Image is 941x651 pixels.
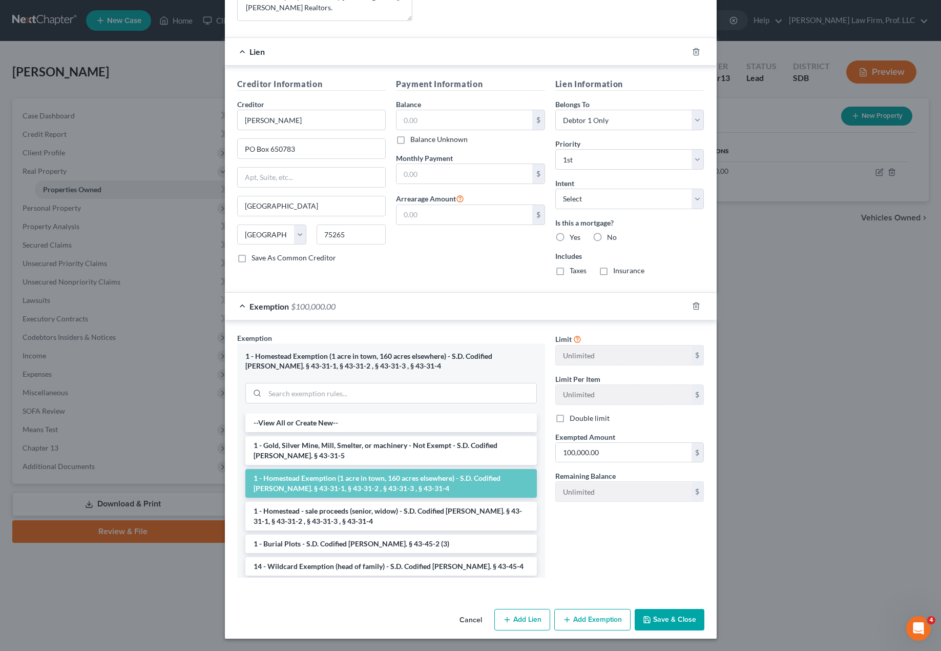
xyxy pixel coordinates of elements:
h5: Payment Information [396,78,545,91]
li: 1 - Homestead - sale proceeds (senior, widow) - S.D. Codified [PERSON_NAME]. § 43-31-1, § 43-31-2... [245,502,537,531]
div: $ [532,164,545,184]
input: Enter address... [238,139,386,158]
label: Monthly Payment [396,153,453,164]
div: 1 - Homestead Exemption (1 acre in town, 160 acres elsewhere) - S.D. Codified [PERSON_NAME]. § 43... [245,352,537,371]
li: 1 - Gold, Silver Mine, Mill, Smelter, or machinery - Not Exempt - S.D. Codified [PERSON_NAME]. § ... [245,436,537,465]
iframe: Intercom live chat [906,616,931,641]
label: Is this a mortgage? [555,217,704,228]
input: Enter zip... [317,225,386,245]
input: Search exemption rules... [265,383,536,403]
label: Arrearage Amount [396,192,464,205]
span: Exempted Amount [555,433,615,441]
label: No [607,232,617,242]
input: -- [556,385,692,404]
label: Limit Per Item [555,374,600,384]
span: Creditor [237,100,264,109]
label: Yes [570,232,580,242]
button: Cancel [451,610,490,630]
label: Remaining Balance [555,471,616,481]
input: 0.00 [396,164,532,184]
button: Add Exemption [554,609,631,630]
label: Balance [396,99,421,110]
li: 14 - Wildcard Exemption (head of family) - S.D. Codified [PERSON_NAME]. § 43-45-4 [245,557,537,576]
label: Save As Common Creditor [252,253,336,263]
div: $ [692,443,704,462]
input: -- [556,482,692,501]
input: Enter city... [238,196,386,216]
h5: Lien Information [555,78,704,91]
li: --View All or Create New-- [245,414,537,432]
button: Add Lien [494,609,550,630]
li: 1 - Burial Plots - S.D. Codified [PERSON_NAME]. § 43-45-2 (3) [245,535,537,553]
label: Includes [555,251,704,261]
li: 1 - Homestead Exemption (1 acre in town, 160 acres elsewhere) - S.D. Codified [PERSON_NAME]. § 43... [245,469,537,498]
label: Insurance [613,266,644,276]
label: Taxes [570,266,587,276]
span: $100,000.00 [291,301,336,311]
label: Balance Unknown [410,134,468,145]
span: Exemption [249,301,289,311]
input: -- [556,345,692,365]
button: Save & Close [635,609,704,630]
div: $ [692,385,704,404]
label: Double limit [570,413,610,423]
input: 0.00 [396,205,532,225]
span: Exemption [237,334,272,342]
h5: Creditor Information [237,78,386,91]
div: $ [532,205,545,225]
div: $ [692,345,704,365]
span: Belongs To [555,100,590,109]
label: Intent [555,178,574,189]
span: Priority [555,139,580,148]
input: Apt, Suite, etc... [238,168,386,187]
input: Search creditor by name... [237,110,386,130]
span: Lien [249,47,265,56]
input: 0.00 [396,110,532,130]
span: Limit [555,335,572,343]
div: $ [532,110,545,130]
div: $ [692,482,704,501]
input: 0.00 [556,443,692,462]
span: 4 [927,616,935,624]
